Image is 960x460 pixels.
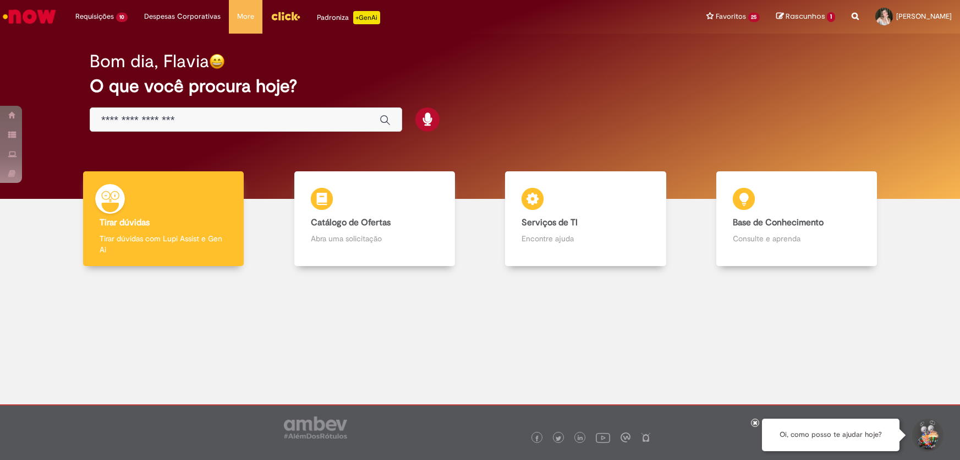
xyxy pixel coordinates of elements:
span: 10 [116,13,128,22]
p: Abra uma solicitação [311,233,438,244]
img: logo_footer_youtube.png [596,430,610,445]
span: [PERSON_NAME] [896,12,952,21]
span: 25 [748,13,760,22]
img: click_logo_yellow_360x200.png [271,8,300,24]
span: Favoritos [716,11,746,22]
h2: Bom dia, Flavia [90,52,209,71]
p: Encontre ajuda [522,233,649,244]
a: Serviços de TI Encontre ajuda [480,171,692,267]
p: Tirar dúvidas com Lupi Assist e Gen Ai [100,233,227,255]
button: Iniciar Conversa de Suporte [910,419,943,452]
p: Consulte e aprenda [733,233,860,244]
span: More [237,11,254,22]
div: Padroniza [317,11,380,24]
span: Rascunhos [786,11,825,21]
img: ServiceNow [1,6,58,28]
img: logo_footer_linkedin.png [578,435,583,442]
img: logo_footer_facebook.png [534,436,540,441]
img: logo_footer_ambev_rotulo_gray.png [284,416,347,439]
a: Tirar dúvidas Tirar dúvidas com Lupi Assist e Gen Ai [58,171,269,267]
span: Despesas Corporativas [144,11,221,22]
span: 1 [827,12,835,22]
span: Requisições [75,11,114,22]
img: logo_footer_twitter.png [556,436,561,441]
img: happy-face.png [209,53,225,69]
a: Rascunhos [776,12,835,22]
img: logo_footer_naosei.png [641,432,651,442]
h2: O que você procura hoje? [90,77,870,96]
a: Base de Conhecimento Consulte e aprenda [691,171,902,267]
b: Catálogo de Ofertas [311,217,391,228]
p: +GenAi [353,11,380,24]
div: Oi, como posso te ajudar hoje? [762,419,899,451]
b: Serviços de TI [522,217,578,228]
b: Base de Conhecimento [733,217,824,228]
a: Catálogo de Ofertas Abra uma solicitação [269,171,480,267]
b: Tirar dúvidas [100,217,150,228]
img: logo_footer_workplace.png [621,432,630,442]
